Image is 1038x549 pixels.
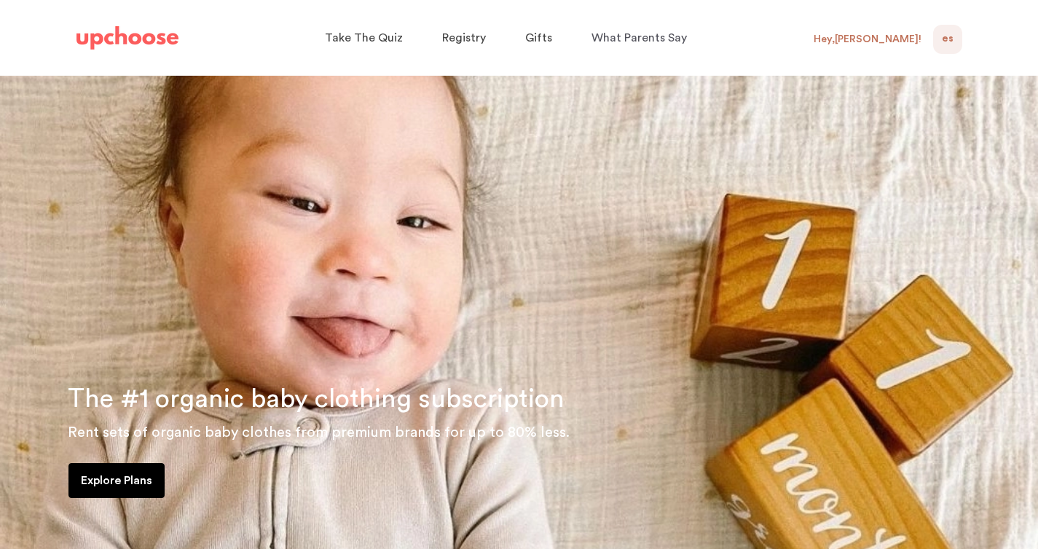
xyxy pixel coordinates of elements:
[325,24,407,52] a: Take The Quiz
[76,26,178,50] img: UpChoose
[442,32,486,44] span: Registry
[814,33,921,46] div: Hey, [PERSON_NAME] !
[68,463,165,498] a: Explore Plans
[81,472,152,489] p: Explore Plans
[68,421,1021,444] p: Rent sets of organic baby clothes from premium brands for up to 80% less.
[591,32,687,44] span: What Parents Say
[591,24,691,52] a: What Parents Say
[442,24,490,52] a: Registry
[525,32,552,44] span: Gifts
[76,23,178,53] a: UpChoose
[942,31,954,48] span: ES
[325,32,403,44] span: Take The Quiz
[525,24,557,52] a: Gifts
[68,386,565,412] span: The #1 organic baby clothing subscription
